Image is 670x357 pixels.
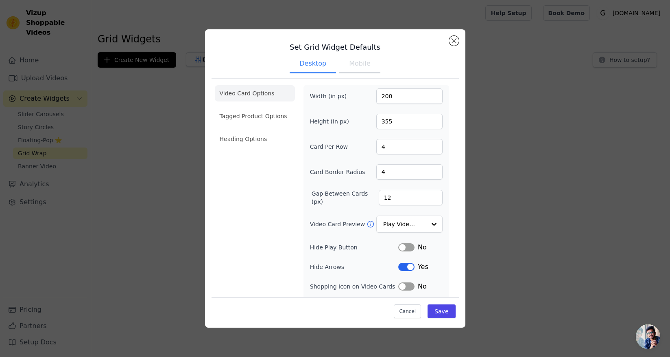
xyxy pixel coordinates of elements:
[636,324,660,349] div: Open chat
[418,262,428,272] span: Yes
[310,282,398,291] label: Shopping Icon on Video Cards
[310,143,354,151] label: Card Per Row
[339,55,380,73] button: Mobile
[418,242,427,252] span: No
[215,131,295,147] li: Heading Options
[310,92,354,100] label: Width (in px)
[310,220,367,228] label: Video Card Preview
[394,304,421,318] button: Cancel
[215,108,295,124] li: Tagged Product Options
[215,85,295,101] li: Video Card Options
[428,304,455,318] button: Save
[290,55,336,73] button: Desktop
[310,263,398,271] label: Hide Arrows
[310,168,365,176] label: Card Border Radius
[310,117,354,126] label: Height (in px)
[418,282,427,291] span: No
[449,36,459,46] button: Close modal
[312,190,379,206] label: Gap Between Cards (px)
[310,243,398,251] label: Hide Play Button
[212,42,459,52] h3: Set Grid Widget Defaults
